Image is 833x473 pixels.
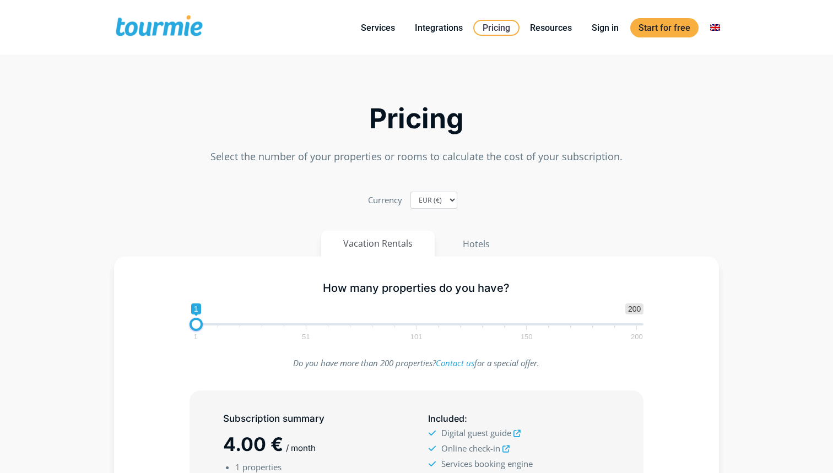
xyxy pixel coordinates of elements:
span: 51 [300,334,311,339]
span: Digital guest guide [441,427,511,438]
span: 200 [625,303,643,314]
span: Services booking engine [441,458,533,469]
a: Start for free [630,18,699,37]
a: Services [353,21,403,35]
p: Select the number of your properties or rooms to calculate the cost of your subscription. [114,149,719,164]
h5: How many properties do you have? [190,281,644,295]
span: 200 [629,334,645,339]
h5: Subscription summary [223,412,405,426]
a: Integrations [407,21,471,35]
h2: Pricing [114,106,719,132]
span: 1 [191,303,201,314]
span: 150 [519,334,534,339]
span: 101 [409,334,424,339]
span: Online check-in [441,443,500,454]
button: Hotels [440,231,512,257]
a: Pricing [473,20,520,36]
span: 1 [192,334,199,339]
span: 1 [235,461,240,472]
p: Do you have more than 200 properties? for a special offer. [190,356,644,371]
button: Vacation Rentals [321,231,435,257]
a: Resources [522,21,580,35]
a: Contact us [436,357,474,368]
span: 4.00 € [223,433,283,455]
span: properties [242,461,282,472]
span: / month [286,443,316,453]
a: Sign in [583,21,627,35]
span: Included [428,413,464,424]
label: Currency [368,193,402,208]
h5: : [428,412,610,426]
